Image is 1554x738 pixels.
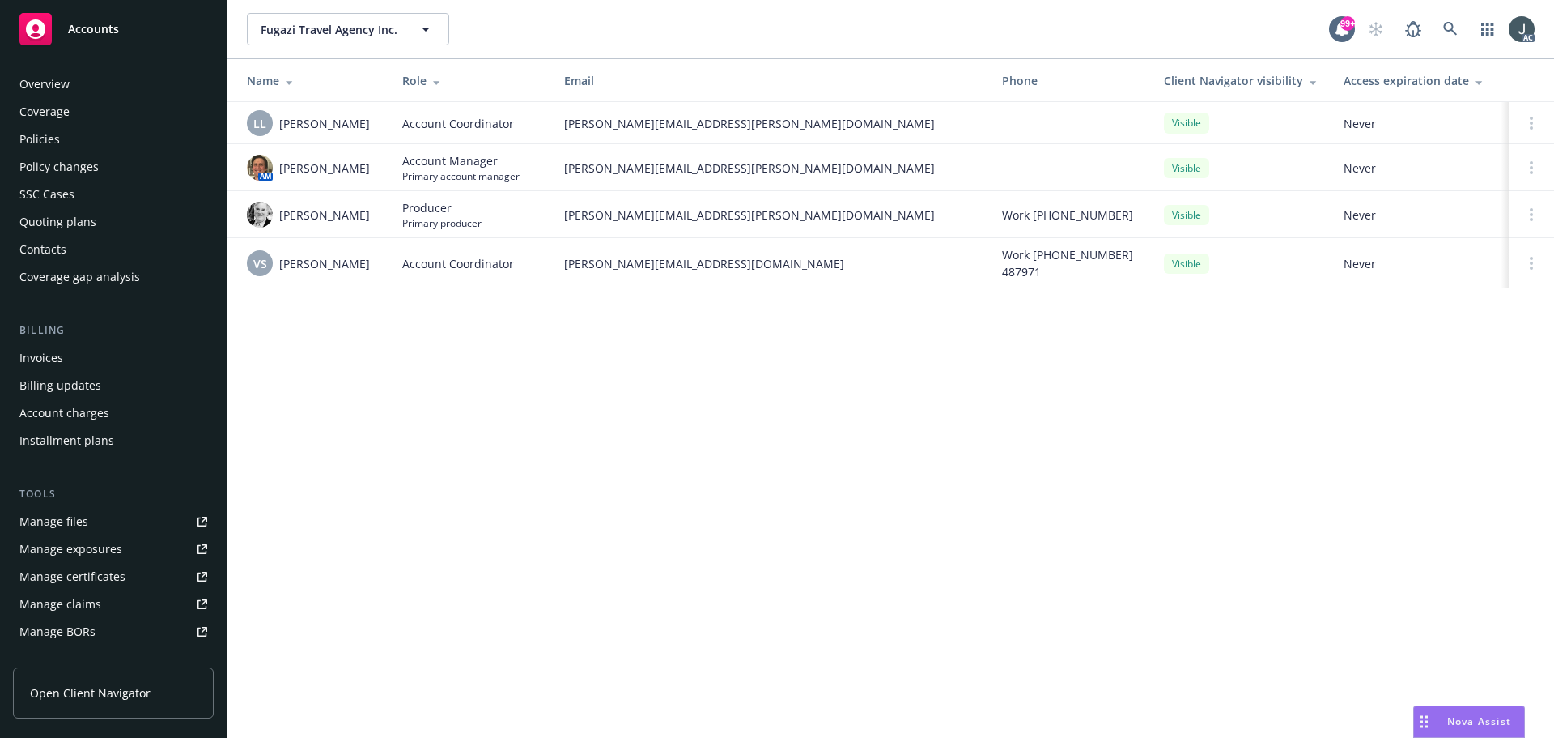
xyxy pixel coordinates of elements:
[19,181,74,207] div: SSC Cases
[19,345,63,371] div: Invoices
[1344,72,1496,89] div: Access expiration date
[253,255,267,272] span: VS
[13,6,214,52] a: Accounts
[1164,113,1209,133] div: Visible
[30,685,151,702] span: Open Client Navigator
[13,99,214,125] a: Coverage
[1164,254,1209,274] div: Visible
[13,345,214,371] a: Invoices
[13,126,214,152] a: Policies
[13,373,214,399] a: Billing updates
[13,536,214,562] a: Manage exposures
[19,400,109,426] div: Account charges
[1002,207,1133,224] span: Work [PHONE_NUMBER]
[19,99,70,125] div: Coverage
[13,209,214,235] a: Quoting plans
[564,160,976,177] span: [PERSON_NAME][EMAIL_ADDRESS][PERSON_NAME][DOMAIN_NAME]
[19,71,70,97] div: Overview
[402,115,514,132] span: Account Coordinator
[1413,706,1525,738] button: Nova Assist
[564,72,976,89] div: Email
[253,115,266,132] span: LL
[1340,16,1355,31] div: 99+
[1360,13,1392,45] a: Start snowing
[261,21,401,38] span: Fugazi Travel Agency Inc.
[1344,255,1496,272] span: Never
[1414,706,1434,737] div: Drag to move
[19,591,101,617] div: Manage claims
[19,619,96,645] div: Manage BORs
[13,181,214,207] a: SSC Cases
[19,237,66,262] div: Contacts
[1509,16,1535,42] img: photo
[13,154,214,180] a: Policy changes
[279,207,370,224] span: [PERSON_NAME]
[279,160,370,177] span: [PERSON_NAME]
[402,152,520,169] span: Account Manager
[1002,72,1138,89] div: Phone
[13,237,214,262] a: Contacts
[402,72,538,89] div: Role
[402,255,514,272] span: Account Coordinator
[68,23,119,36] span: Accounts
[1344,160,1496,177] span: Never
[1471,13,1504,45] a: Switch app
[247,72,376,89] div: Name
[19,264,140,290] div: Coverage gap analysis
[402,169,520,183] span: Primary account manager
[402,216,482,230] span: Primary producer
[1397,13,1429,45] a: Report a Bug
[13,591,214,617] a: Manage claims
[279,115,370,132] span: [PERSON_NAME]
[19,154,99,180] div: Policy changes
[19,509,88,535] div: Manage files
[19,536,122,562] div: Manage exposures
[19,564,125,590] div: Manage certificates
[13,646,214,672] a: Summary of insurance
[19,126,60,152] div: Policies
[13,486,214,502] div: Tools
[13,509,214,535] a: Manage files
[564,207,976,224] span: [PERSON_NAME][EMAIL_ADDRESS][PERSON_NAME][DOMAIN_NAME]
[19,646,142,672] div: Summary of insurance
[564,255,976,272] span: [PERSON_NAME][EMAIL_ADDRESS][DOMAIN_NAME]
[13,400,214,426] a: Account charges
[247,202,273,228] img: photo
[13,564,214,590] a: Manage certificates
[19,209,96,235] div: Quoting plans
[1164,205,1209,225] div: Visible
[13,619,214,645] a: Manage BORs
[1434,13,1467,45] a: Search
[402,199,482,216] span: Producer
[564,115,976,132] span: [PERSON_NAME][EMAIL_ADDRESS][PERSON_NAME][DOMAIN_NAME]
[1344,207,1496,224] span: Never
[19,428,114,454] div: Installment plans
[1447,715,1511,728] span: Nova Assist
[13,71,214,97] a: Overview
[247,155,273,181] img: photo
[1344,115,1496,132] span: Never
[13,428,214,454] a: Installment plans
[13,264,214,290] a: Coverage gap analysis
[247,13,449,45] button: Fugazi Travel Agency Inc.
[1002,246,1138,280] span: Work [PHONE_NUMBER] 487971
[13,322,214,339] div: Billing
[19,373,101,399] div: Billing updates
[1164,72,1318,89] div: Client Navigator visibility
[1164,158,1209,178] div: Visible
[279,255,370,272] span: [PERSON_NAME]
